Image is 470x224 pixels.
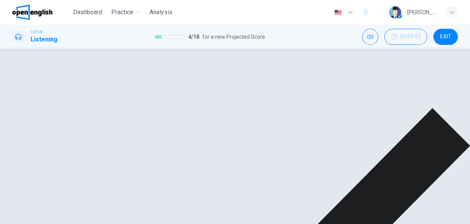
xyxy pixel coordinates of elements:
button: Practice [108,5,143,19]
img: en [333,10,343,15]
button: 00:09:53 [384,29,427,45]
img: Profile picture [389,6,401,18]
span: TOEFL® [31,30,43,35]
h1: Listening [31,35,57,44]
img: OpenEnglish logo [12,5,52,20]
span: Analysis [150,8,172,17]
div: [PERSON_NAME] [407,8,436,17]
a: OpenEnglish logo [12,5,70,20]
button: Analysis [146,5,176,19]
span: 00:09:53 [400,34,421,40]
span: 4 / 18 [188,32,199,41]
div: Hide [384,29,427,45]
span: Practice [111,8,133,17]
span: for a new Projected Score [202,32,265,41]
button: Dashboard [70,5,105,19]
span: EXIT [440,34,451,40]
span: Dashboard [73,8,102,17]
button: EXIT [433,29,458,45]
div: Mute [362,29,378,45]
